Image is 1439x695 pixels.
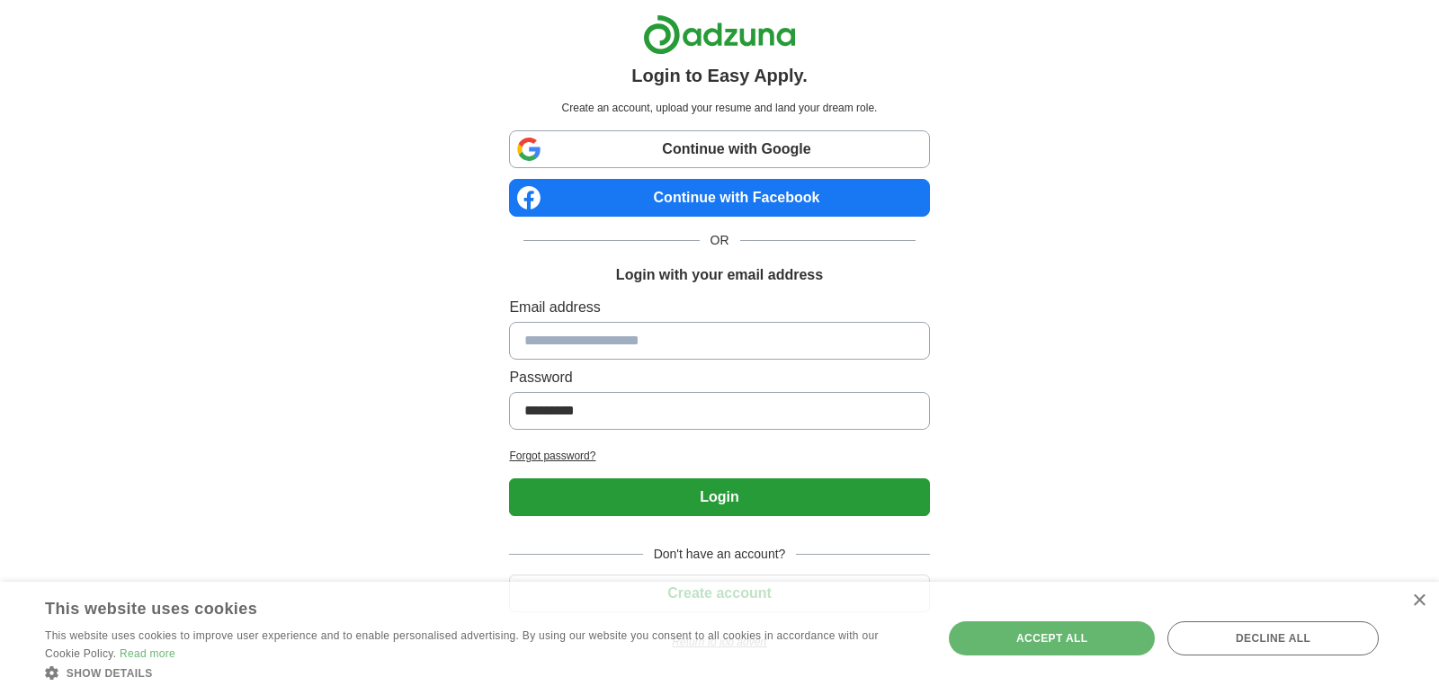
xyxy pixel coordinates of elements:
span: OR [700,231,740,250]
a: Continue with Google [509,130,929,168]
img: Adzuna logo [643,14,796,55]
h1: Login with your email address [616,264,823,286]
h1: Login to Easy Apply. [631,62,808,89]
div: Close [1412,594,1426,608]
a: Read more, opens a new window [120,647,175,660]
p: Create an account, upload your resume and land your dream role. [513,100,925,116]
div: Show details [45,664,916,682]
span: Don't have an account? [643,545,797,564]
label: Email address [509,297,929,318]
div: This website uses cookies [45,593,871,619]
div: Accept all [949,621,1155,655]
span: This website uses cookies to improve user experience and to enable personalised advertising. By u... [45,629,879,660]
label: Password [509,367,929,388]
a: Forgot password? [509,448,929,464]
button: Login [509,478,929,516]
button: Create account [509,575,929,612]
a: Continue with Facebook [509,179,929,217]
span: Show details [67,667,153,680]
div: Decline all [1167,621,1379,655]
